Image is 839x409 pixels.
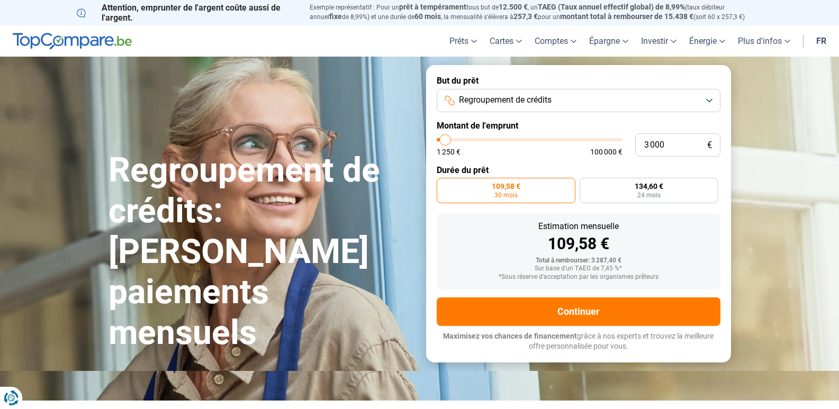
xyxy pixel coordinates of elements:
[310,3,763,22] p: Exemple représentatif : Pour un tous but de , un (taux débiteur annuel de 8,99%) et une durée de ...
[329,12,342,21] span: fixe
[437,165,720,175] label: Durée du prêt
[414,12,441,21] span: 60 mois
[494,192,518,198] span: 30 mois
[635,183,663,190] span: 134,60 €
[590,148,623,156] span: 100 000 €
[445,236,712,252] div: 109,58 €
[437,148,461,156] span: 1 250 €
[443,25,483,57] a: Prêts
[707,141,712,150] span: €
[437,76,720,86] label: But du prêt
[437,297,720,326] button: Continuer
[13,33,132,50] img: TopCompare
[445,222,712,231] div: Estimation mensuelle
[445,274,712,281] div: *Sous réserve d'acceptation par les organismes prêteurs
[445,265,712,272] div: Sur base d'un TAEG de 7,45 %*
[560,12,693,21] span: montant total à rembourser de 15.438 €
[528,25,583,57] a: Comptes
[483,25,528,57] a: Cartes
[437,331,720,352] p: grâce à nos experts et trouvez la meilleure offre personnalisée pour vous.
[538,3,685,11] span: TAEG (Taux annuel effectif global) de 8,99%
[637,192,661,198] span: 24 mois
[459,94,552,106] span: Regroupement de crédits
[635,25,683,57] a: Investir
[437,121,720,131] label: Montant de l'emprunt
[683,25,732,57] a: Énergie
[513,12,538,21] span: 257,3 €
[109,150,413,353] h1: Regroupement de crédits: [PERSON_NAME] paiements mensuels
[437,89,720,112] button: Regroupement de crédits
[77,3,297,23] p: Attention, emprunter de l'argent coûte aussi de l'argent.
[443,332,577,340] span: Maximisez vos chances de financement
[732,25,797,57] a: Plus d'infos
[492,183,520,190] span: 109,58 €
[499,3,528,11] span: 12.500 €
[445,257,712,265] div: Total à rembourser: 3 287,40 €
[583,25,635,57] a: Épargne
[399,3,466,11] span: prêt à tempérament
[810,25,833,57] a: fr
